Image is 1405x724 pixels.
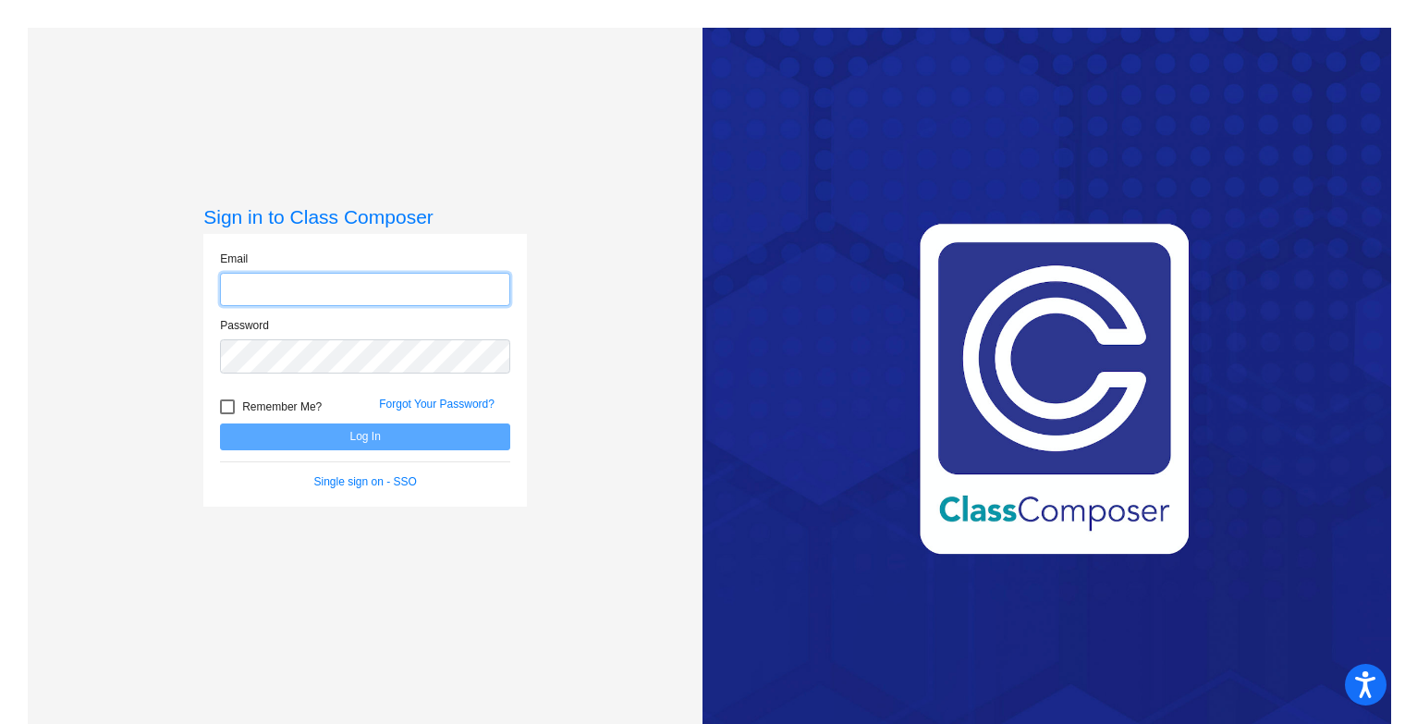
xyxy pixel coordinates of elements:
span: Remember Me? [242,396,322,418]
button: Log In [220,423,510,450]
label: Password [220,317,269,334]
h3: Sign in to Class Composer [203,205,527,228]
label: Email [220,251,248,267]
a: Forgot Your Password? [379,398,495,411]
a: Single sign on - SSO [314,475,417,488]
